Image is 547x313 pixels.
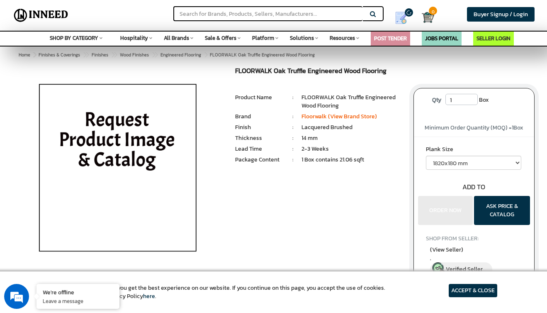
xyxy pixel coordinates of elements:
span: > [83,50,87,60]
span: 0 [429,7,437,15]
li: : [285,93,301,102]
label: Plank Size [426,145,522,156]
div: ADD TO [414,182,534,192]
li: Finish [235,123,285,132]
span: 1 [512,123,513,132]
span: Verified Seller [446,265,483,274]
li: Brand [235,112,285,121]
span: SHOP BY CATEGORY [50,34,98,42]
a: Engineered Flooring [159,50,203,60]
span: Engineered Flooring [160,51,201,58]
span: FLOORWALK Oak Truffle Engineered Wood Flooring [37,51,315,58]
span: (View Seller) [430,245,463,254]
span: Wood Finishes [120,51,149,58]
span: Resources [330,34,355,42]
span: > [204,50,208,60]
a: my Quotes [386,8,422,27]
span: Buyer Signup / Login [474,10,528,19]
a: JOBS PORTAL [425,34,458,42]
span: Finishes & Coverings [39,51,80,58]
a: Cart 0 [422,8,427,27]
p: Leave a message [43,297,113,305]
a: Finishes & Coverings [37,50,82,60]
span: Solutions [290,34,314,42]
li: : [285,123,301,132]
h1: FLOORWALK Oak Truffle Engineered Wood Flooring [235,67,401,77]
span: All Brands [164,34,189,42]
li: 2-3 Weeks [301,145,401,153]
li: FLOORWALK Oak Truffle Engineered Wood Flooring [301,93,401,110]
img: FLOORWALK Oak Truffle Engineered Wood Flooring [21,67,214,275]
span: , [430,255,518,262]
h4: SHOP FROM SELLER: [426,235,522,242]
span: Sale & Offers [205,34,236,42]
a: Home [17,50,32,60]
span: > [152,50,156,60]
li: Thickness [235,134,285,142]
li: Product Name [235,93,285,102]
li: Lead Time [235,145,285,153]
div: We're offline [43,288,113,296]
article: We use cookies to ensure you get the best experience on our website. If you continue on this page... [50,284,385,301]
a: Floorwalk (View Brand Store) [301,112,377,121]
input: Search for Brands, Products, Sellers, Manufacturers... [173,6,362,21]
img: inneed-verified-seller-icon.png [432,262,445,275]
li: : [285,112,301,121]
li: Lacquered Brushed [301,123,401,132]
img: Cart [422,11,434,24]
span: Platform [252,34,274,42]
a: POST TENDER [374,34,407,42]
li: 1 Box contains 21.06 sqft [301,156,401,164]
label: Qty [428,94,445,106]
a: Finishes [90,50,110,60]
a: SELLER LOGIN [476,34,511,42]
li: Package Content [235,156,285,164]
span: Minimum Order Quantity (MOQ) = Box [425,123,523,132]
a: Buyer Signup / Login [467,7,535,22]
span: > [111,50,115,60]
a: here [143,292,155,301]
li: : [285,156,301,164]
span: Box [479,94,489,106]
button: ASK PRICE & CATALOG [474,196,530,225]
li: : [285,145,301,153]
span: Hospitality [120,34,148,42]
a: Wood Finishes [118,50,151,60]
span: Finishes [92,51,108,58]
a: (View Seller) , Verified Seller [430,245,518,277]
li: : [285,134,301,142]
img: Inneed.Market [11,5,71,26]
span: > [33,51,36,58]
article: ACCEPT & CLOSE [449,284,497,297]
li: 14 mm [301,134,401,142]
img: Show My Quotes [395,12,407,24]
